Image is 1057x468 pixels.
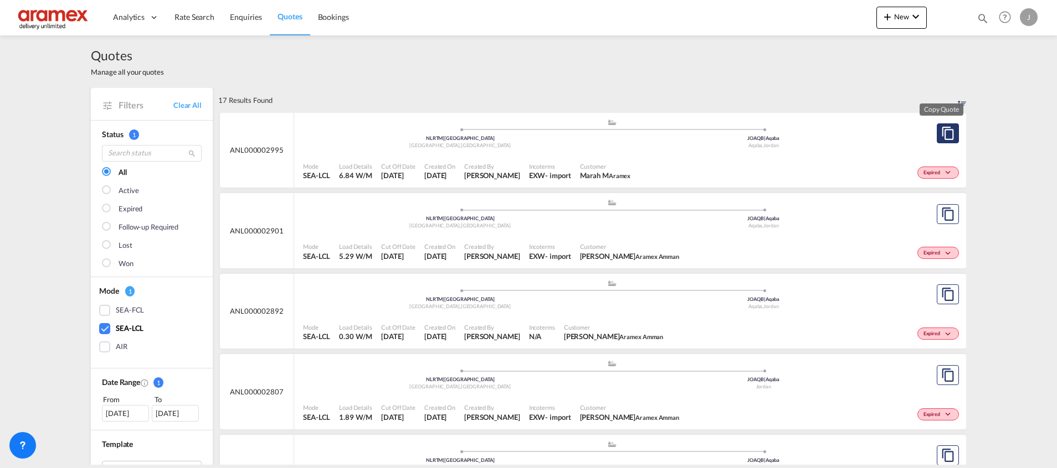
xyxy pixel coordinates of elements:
span: 17 Jul 2025 [381,251,415,261]
div: ANL000002892 assets/icons/custom/ship-fill.svgassets/icons/custom/roll-o-plane.svgOriginPort of R... [220,274,966,349]
span: NLRTM [GEOGRAPHIC_DATA] [426,376,495,382]
div: [DATE] [152,405,199,422]
span: Cut Off Date [381,162,415,170]
span: Mode [303,242,330,251]
span: JOAQB Aqaba [747,296,779,302]
span: 1.89 W/M [339,413,372,422]
div: J [1020,8,1038,26]
span: Load Details [339,162,372,170]
span: , [460,383,461,389]
span: , [460,303,461,309]
span: Mode [99,286,119,295]
span: New [881,12,922,21]
span: | [764,376,766,382]
span: Load Details [339,242,372,251]
div: EXW [529,412,546,422]
span: | [443,135,444,141]
div: - import [545,251,571,261]
span: From To [DATE][DATE] [102,394,202,422]
md-icon: assets/icons/custom/copyQuote.svg [941,127,955,140]
span: Created On [424,162,455,170]
span: , [762,222,763,228]
span: [GEOGRAPHIC_DATA] [461,142,511,148]
span: [GEOGRAPHIC_DATA] [409,142,460,148]
md-icon: assets/icons/custom/ship-fill.svg [606,280,619,286]
span: [GEOGRAPHIC_DATA] [409,383,460,389]
span: Status [102,129,123,139]
span: NLRTM [GEOGRAPHIC_DATA] [426,215,495,221]
span: SEA-LCL [303,412,330,422]
span: [GEOGRAPHIC_DATA] [461,303,511,309]
md-icon: assets/icons/custom/copyQuote.svg [941,288,955,301]
span: Customer [580,162,631,170]
span: Aqaba [748,142,763,148]
img: dca169e0c7e311edbe1137055cab269e.png [17,5,91,30]
span: 0.30 W/M [339,332,372,341]
md-icon: assets/icons/custom/ship-fill.svg [606,200,619,205]
span: 12 Aug 2025 [424,170,455,180]
span: Cut Off Date [381,242,415,251]
span: 5.29 W/M [339,252,372,261]
span: Expired [923,249,943,257]
md-icon: assets/icons/custom/copyQuote.svg [941,207,955,221]
span: Customer [564,323,664,331]
span: | [764,457,766,463]
span: 1 [129,129,139,140]
span: 14 Jul 2025 [424,331,455,341]
div: All [119,167,127,178]
span: JOAQB Aqaba [747,215,779,221]
md-tooltip: Copy Quote [920,103,963,116]
button: Copy Quote [937,365,959,385]
div: Help [996,8,1020,28]
div: EXW import [529,412,571,422]
span: Jordan [756,383,771,389]
button: Copy Quote [937,123,959,143]
div: ANL000002807 assets/icons/custom/ship-fill.svgassets/icons/custom/roll-o-plane.svgOriginPort of R... [220,354,966,429]
md-icon: assets/icons/custom/ship-fill.svg [606,119,619,125]
md-icon: icon-plus 400-fg [881,10,894,23]
span: | [443,457,444,463]
span: 1 [125,286,135,297]
div: EXW [529,170,546,180]
span: Created By [464,242,520,251]
span: Expired [923,411,943,419]
span: , [762,303,763,309]
span: Created On [424,323,455,331]
span: Bookings [318,12,349,22]
span: Manage all your quotes [91,67,164,77]
span: Janice Camporaso [464,170,520,180]
span: Incoterms [529,403,571,412]
span: SEA-LCL [303,251,330,261]
div: SEA-FCL [116,305,144,316]
div: EXW import [529,170,571,180]
span: Created On [424,242,455,251]
div: Change Status Here [917,167,959,179]
span: Cut Off Date [381,403,415,412]
span: JOAQB Aqaba [747,135,779,141]
div: Status 1 [102,129,202,140]
span: Filters [119,99,173,111]
div: Follow-up Required [119,222,178,233]
md-icon: icon-chevron-down [943,412,956,418]
md-icon: assets/icons/custom/ship-fill.svg [606,441,619,447]
span: ANL000002892 [230,306,284,316]
span: Yanal Dababneh Aramex Amman [580,251,680,261]
span: Michel van Es [464,331,520,341]
span: Incoterms [529,162,571,170]
span: 6.84 W/M [339,171,372,180]
div: From [102,394,151,405]
span: Cut Off Date [381,323,415,331]
span: , [460,142,461,148]
span: Customer [580,242,680,251]
span: [GEOGRAPHIC_DATA] [461,383,511,389]
span: Jordan [763,142,778,148]
span: , [762,142,763,148]
div: Active [119,185,138,196]
md-icon: assets/icons/custom/ship-fill.svg [606,361,619,366]
span: Expired [923,330,943,338]
md-icon: assets/icons/custom/copyQuote.svg [941,368,955,382]
div: N/A [529,331,542,341]
div: ANL000002995 assets/icons/custom/ship-fill.svgassets/icons/custom/roll-o-plane.svgOriginPort of R... [220,113,966,188]
div: Sort by: Created On [958,88,966,112]
span: SEA-LCL [303,170,330,180]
